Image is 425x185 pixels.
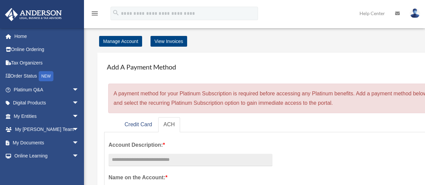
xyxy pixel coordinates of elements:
span: arrow_drop_down [72,109,86,123]
a: menu [91,12,99,17]
div: NEW [39,71,53,81]
a: Online Learningarrow_drop_down [5,149,89,163]
label: Name on the Account: [109,173,272,182]
a: Home [5,30,89,43]
a: View Invoices [151,36,187,47]
a: My Entitiesarrow_drop_down [5,109,89,123]
img: Anderson Advisors Platinum Portal [3,8,64,21]
a: ACH [158,117,180,132]
a: Manage Account [99,36,142,47]
a: Platinum Q&Aarrow_drop_down [5,83,89,96]
span: arrow_drop_down [72,149,86,163]
a: Credit Card [119,117,158,132]
span: arrow_drop_down [72,123,86,137]
span: arrow_drop_down [72,136,86,150]
a: Online Ordering [5,43,89,56]
a: Order StatusNEW [5,70,89,83]
label: Account Description: [109,140,272,150]
a: Tax Organizers [5,56,89,70]
a: My Documentsarrow_drop_down [5,136,89,149]
i: search [112,9,120,16]
span: arrow_drop_down [72,96,86,110]
a: My [PERSON_NAME] Teamarrow_drop_down [5,123,89,136]
img: User Pic [410,8,420,18]
span: arrow_drop_down [72,83,86,97]
i: menu [91,9,99,17]
a: Digital Productsarrow_drop_down [5,96,89,110]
